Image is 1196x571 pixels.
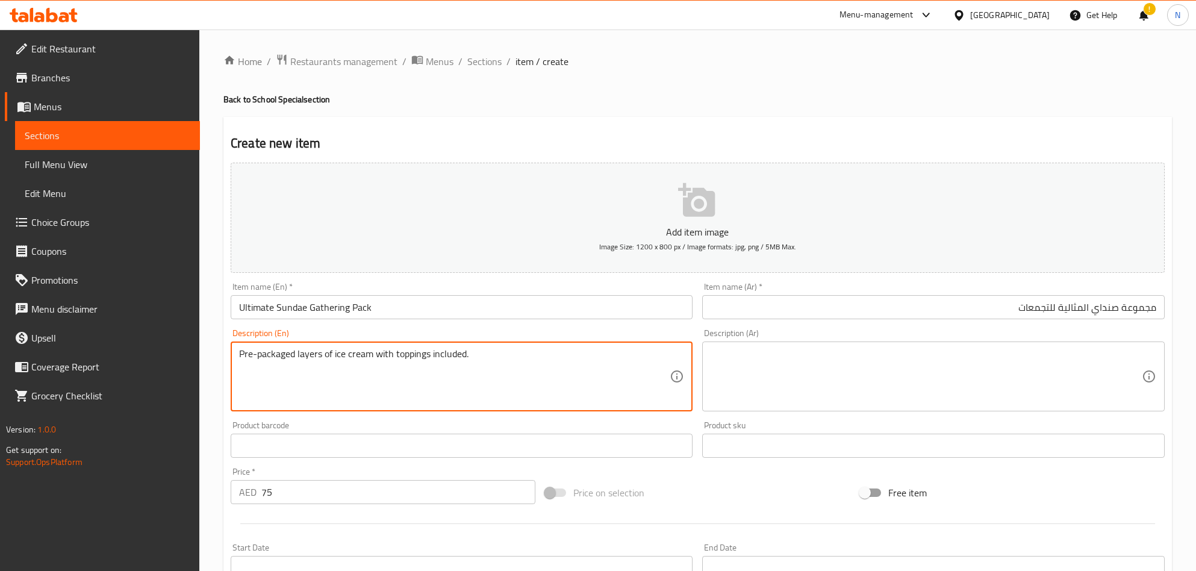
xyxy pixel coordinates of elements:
[231,134,1165,152] h2: Create new item
[5,63,200,92] a: Branches
[467,54,502,69] a: Sections
[276,54,397,69] a: Restaurants management
[573,485,644,500] span: Price on selection
[839,8,914,22] div: Menu-management
[249,225,1146,239] p: Add item image
[231,434,693,458] input: Please enter product barcode
[231,295,693,319] input: Enter name En
[239,485,257,499] p: AED
[970,8,1050,22] div: [GEOGRAPHIC_DATA]
[15,179,200,208] a: Edit Menu
[888,485,927,500] span: Free item
[5,92,200,121] a: Menus
[458,54,463,69] li: /
[290,54,397,69] span: Restaurants management
[31,42,190,56] span: Edit Restaurant
[25,186,190,201] span: Edit Menu
[239,348,670,405] textarea: Pre-packaged layers of ice cream with toppings included.
[15,121,200,150] a: Sections
[25,157,190,172] span: Full Menu View
[31,70,190,85] span: Branches
[5,381,200,410] a: Grocery Checklist
[223,93,1172,105] h4: Back to School Special section
[267,54,271,69] li: /
[37,422,56,437] span: 1.0.0
[1175,8,1180,22] span: N
[25,128,190,143] span: Sections
[31,273,190,287] span: Promotions
[31,302,190,316] span: Menu disclaimer
[31,331,190,345] span: Upsell
[15,150,200,179] a: Full Menu View
[5,34,200,63] a: Edit Restaurant
[31,388,190,403] span: Grocery Checklist
[5,266,200,295] a: Promotions
[31,360,190,374] span: Coverage Report
[5,323,200,352] a: Upsell
[223,54,262,69] a: Home
[261,480,535,504] input: Please enter price
[402,54,406,69] li: /
[231,163,1165,273] button: Add item imageImage Size: 1200 x 800 px / Image formats: jpg, png / 5MB Max.
[5,295,200,323] a: Menu disclaimer
[5,352,200,381] a: Coverage Report
[31,215,190,229] span: Choice Groups
[34,99,190,114] span: Menus
[5,237,200,266] a: Coupons
[702,434,1164,458] input: Please enter product sku
[6,422,36,437] span: Version:
[411,54,453,69] a: Menus
[599,240,796,254] span: Image Size: 1200 x 800 px / Image formats: jpg, png / 5MB Max.
[6,442,61,458] span: Get support on:
[506,54,511,69] li: /
[223,54,1172,69] nav: breadcrumb
[702,295,1164,319] input: Enter name Ar
[515,54,568,69] span: item / create
[5,208,200,237] a: Choice Groups
[31,244,190,258] span: Coupons
[6,454,83,470] a: Support.OpsPlatform
[426,54,453,69] span: Menus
